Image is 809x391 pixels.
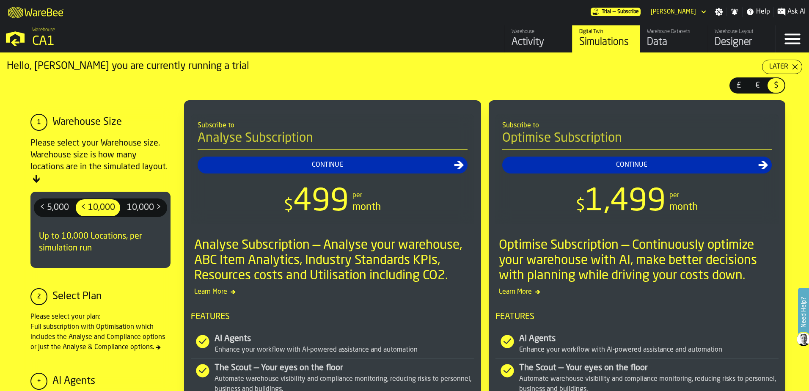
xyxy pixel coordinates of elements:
div: AI Agents [519,333,779,345]
button: button-Later [762,60,802,74]
div: thumb [749,78,766,93]
span: 1,499 [585,187,666,218]
div: 2 [30,288,47,305]
div: Warehouse Layout [715,29,768,35]
span: 499 [293,187,349,218]
div: The Scout — Your eyes on the floor [215,362,474,374]
div: Subscribe to [198,121,468,131]
label: button-switch-multi-$ [767,77,785,94]
span: $ [576,198,585,215]
div: month [669,201,698,214]
span: Features [191,311,474,323]
div: + [30,373,47,390]
h4: Analyse Subscription [198,131,468,150]
a: link-to-/wh/i/76e2a128-1b54-4d66-80d4-05ae4c277723/designer [707,25,775,52]
span: Subscribe [617,9,639,15]
div: Simulations [579,36,633,49]
div: AI Agents [215,333,474,345]
button: button-Continue [502,157,772,173]
div: 1 [30,114,47,131]
div: per [669,190,679,201]
div: Analyse Subscription — Analyse your warehouse, ABC Item Analytics, Industry Standards KPIs, Resou... [194,238,474,284]
span: — [613,9,616,15]
span: < 5,000 [36,201,72,215]
div: month [352,201,381,214]
span: Learn More [191,287,474,297]
div: Warehouse Size [52,116,122,129]
div: Menu Subscription [591,8,641,16]
div: Enhance your workflow with AI-powered assistance and automation [519,345,779,355]
label: button-switch-multi-< 10,000 [75,198,121,217]
a: link-to-/wh/i/76e2a128-1b54-4d66-80d4-05ae4c277723/data [640,25,707,52]
a: link-to-/wh/i/76e2a128-1b54-4d66-80d4-05ae4c277723/feed/ [504,25,572,52]
span: Trial [602,9,611,15]
span: Warehouse [32,27,55,33]
div: Digital Twin [579,29,633,35]
div: AI Agents [52,374,95,388]
span: 10,000 > [124,201,165,215]
label: button-switch-multi-< 5,000 [34,198,75,217]
div: Hello, [PERSON_NAME] you are currently running a trial [7,60,762,73]
div: thumb [35,199,74,216]
div: Warehouse [512,29,565,35]
span: $ [284,198,293,215]
button: button-Continue [198,157,468,173]
div: CA1 [32,34,261,49]
span: $ [769,80,783,91]
label: button-toggle-Settings [711,8,726,16]
div: The Scout — Your eyes on the floor [519,362,779,374]
div: thumb [122,199,166,216]
label: button-toggle-Ask AI [774,7,809,17]
label: button-toggle-Help [743,7,773,17]
label: button-switch-multi-€ [748,77,767,94]
label: button-switch-multi-£ [729,77,748,94]
div: thumb [76,199,120,216]
label: Need Help? [799,289,808,336]
div: Later [766,62,792,72]
div: Up to 10,000 Locations, per simulation run [34,224,167,261]
div: Designer [715,36,768,49]
div: Continue [201,160,454,170]
div: Data [647,36,701,49]
label: button-switch-multi-10,000 > [121,198,167,217]
div: DropdownMenuValue-Ernest Martinez [647,7,708,17]
div: Optimise Subscription — Continuously optimize your warehouse with AI, make better decisions with ... [499,238,779,284]
div: thumb [768,78,784,93]
div: DropdownMenuValue-Ernest Martinez [651,8,696,15]
label: button-toggle-Notifications [727,8,742,16]
div: Subscribe to [502,121,772,131]
div: Please select your Warehouse size. Warehouse size is how many locations are in the simulated layout. [30,138,171,185]
div: Continue [506,160,759,170]
span: < 10,000 [77,201,118,215]
h4: Optimise Subscription [502,131,772,150]
div: Activity [512,36,565,49]
a: link-to-/wh/i/76e2a128-1b54-4d66-80d4-05ae4c277723/simulations [572,25,640,52]
div: Please select your plan: Full subscription with Optimisation which includes the Analyse and Compl... [30,312,171,352]
span: Learn More [495,287,779,297]
div: Warehouse Datasets [647,29,701,35]
a: link-to-/wh/i/76e2a128-1b54-4d66-80d4-05ae4c277723/pricing/ [591,8,641,16]
span: Features [495,311,779,323]
span: £ [732,80,746,91]
div: Select Plan [52,290,102,303]
div: thumb [730,78,747,93]
label: button-toggle-Menu [776,25,809,52]
span: € [751,80,764,91]
div: per [352,190,362,201]
div: Enhance your workflow with AI-powered assistance and automation [215,345,474,355]
span: Help [756,7,770,17]
span: Ask AI [787,7,806,17]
